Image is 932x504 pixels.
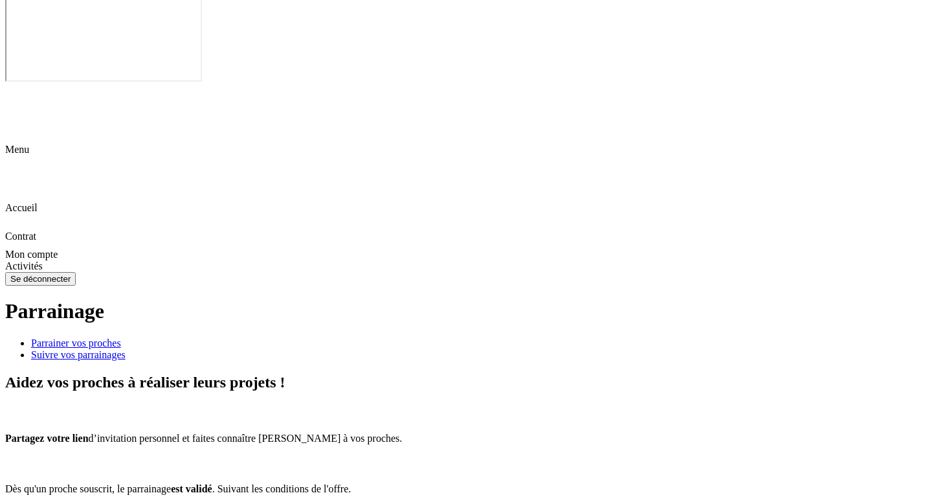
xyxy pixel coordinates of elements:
[5,249,58,260] span: Mon compte
[10,274,71,284] div: Se déconnecter
[5,202,927,214] p: Accueil
[5,299,927,323] h1: Parrainage
[5,144,29,155] span: Menu
[5,272,76,286] button: Se déconnecter
[212,483,351,494] span: . Suivant les conditions de l'offre.
[171,483,212,494] span: est validé
[5,260,43,271] span: Activités
[5,483,171,494] span: Dès qu'un proche souscrit, le parrainage
[89,433,403,444] span: d’invitation personnel et faites connaître [PERSON_NAME] à vos proches.
[5,174,927,214] div: Accueil
[5,433,89,444] span: Partagez votre lien
[5,374,927,391] h2: Aidez vos proches à réaliser leurs projets !
[5,231,36,242] span: Contrat
[31,338,927,349] a: Parrainer vos proches
[31,349,927,361] a: Suivre vos parrainages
